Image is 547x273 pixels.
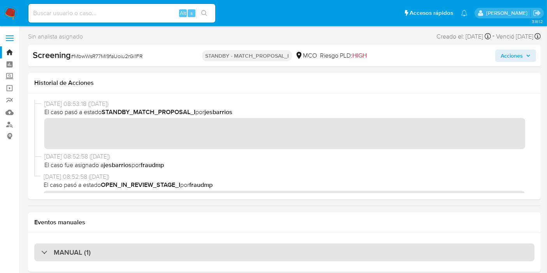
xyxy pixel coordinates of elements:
input: Buscar usuario o caso... [28,8,215,18]
span: Accesos rápidos [410,9,453,17]
span: s [190,9,193,17]
span: Venció [DATE] [496,32,533,41]
div: MCO [295,51,317,60]
button: Acciones [495,49,536,62]
h1: Eventos manuales [34,218,535,226]
button: search-icon [196,8,212,19]
div: Creado el: [DATE] [436,31,491,42]
p: leonardo.alvarezortiz@mercadolibre.com.co [486,9,530,17]
span: Acciones [501,49,523,62]
span: - [492,31,494,42]
span: Alt [180,9,186,17]
p: STANDBY - MATCH_PROPOSAL_I [202,50,292,61]
b: Screening [33,49,71,61]
span: HIGH [352,51,367,60]
span: Riesgo PLD: [320,51,367,60]
div: MANUAL (1) [34,243,535,261]
a: Notificaciones [461,10,468,16]
span: Sin analista asignado [28,32,83,41]
a: Salir [533,9,541,17]
span: # MbwWsR77Ml9faUoiu2rGi1FR [71,52,142,60]
h3: MANUAL (1) [54,248,91,257]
